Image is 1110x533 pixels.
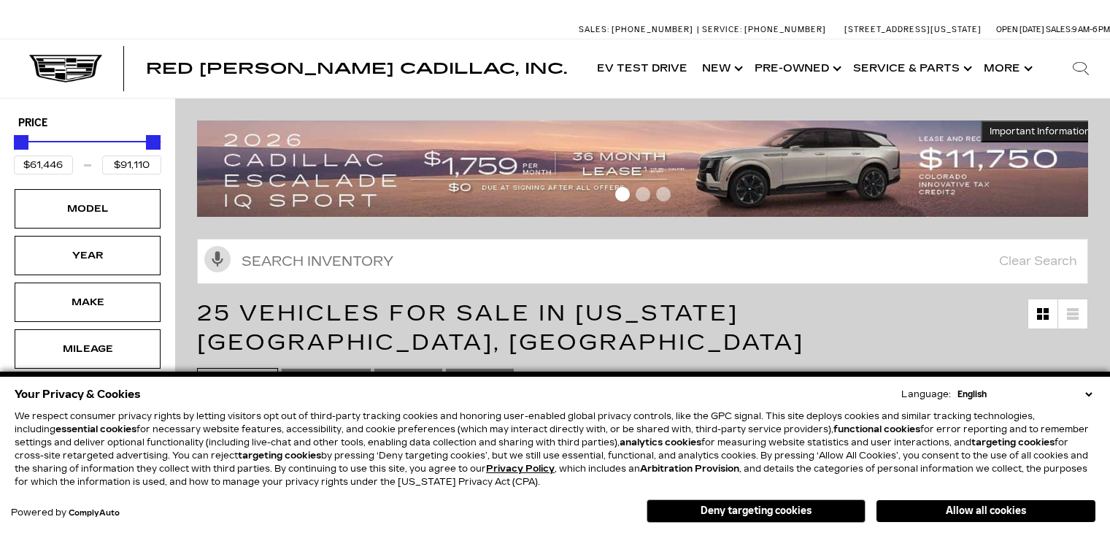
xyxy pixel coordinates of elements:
[579,25,609,34] span: Sales:
[197,300,804,356] span: 25 Vehicles for Sale in [US_STATE][GEOGRAPHIC_DATA], [GEOGRAPHIC_DATA]
[640,464,739,474] strong: Arbitration Provision
[51,248,124,264] div: Year
[747,39,846,98] a: Pre-Owned
[102,156,161,175] input: Maximum
[901,390,951,399] div: Language:
[15,236,161,275] div: YearYear
[702,25,742,34] span: Service:
[744,25,826,34] span: [PHONE_NUMBER]
[620,437,701,448] strong: analytics cookies
[990,126,1090,137] span: Important Information
[51,294,124,310] div: Make
[486,464,555,474] a: Privacy Policy
[11,508,120,518] div: Powered by
[1072,25,1110,34] span: 9 AM-6 PM
[51,341,124,357] div: Mileage
[636,187,650,202] span: Go to slide 2
[1046,25,1072,34] span: Sales:
[204,246,231,272] svg: Click to toggle on voice search
[844,25,982,34] a: [STREET_ADDRESS][US_STATE]
[18,117,157,130] h5: Price
[146,60,567,77] span: Red [PERSON_NAME] Cadillac, Inc.
[14,156,73,175] input: Minimum
[197,239,1088,284] input: Search Inventory
[954,388,1095,401] select: Language Select
[29,55,102,83] img: Cadillac Dark Logo with Cadillac White Text
[146,135,161,150] div: Maximum Price
[590,39,695,98] a: EV Test Drive
[14,135,28,150] div: Minimum Price
[15,384,141,404] span: Your Privacy & Cookies
[647,499,866,523] button: Deny targeting cookies
[15,410,1095,488] p: We respect consumer privacy rights by letting visitors opt out of third-party tracking cookies an...
[876,500,1095,522] button: Allow all cookies
[971,437,1055,448] strong: targeting cookies
[579,26,697,34] a: Sales: [PHONE_NUMBER]
[146,61,567,76] a: Red [PERSON_NAME] Cadillac, Inc.
[15,189,161,229] div: ModelModel
[197,120,1099,217] img: 2509-September-FOM-Escalade-IQ-Lease9
[833,424,920,434] strong: functional cookies
[612,25,693,34] span: [PHONE_NUMBER]
[51,201,124,217] div: Model
[996,25,1044,34] span: Open [DATE]
[69,509,120,518] a: ComplyAuto
[697,26,830,34] a: Service: [PHONE_NUMBER]
[976,39,1037,98] button: More
[695,39,747,98] a: New
[238,450,321,461] strong: targeting cookies
[846,39,976,98] a: Service & Parts
[15,329,161,369] div: MileageMileage
[656,187,671,202] span: Go to slide 3
[14,130,161,175] div: Price
[55,424,136,434] strong: essential cookies
[981,120,1099,142] button: Important Information
[15,283,161,322] div: MakeMake
[615,187,630,202] span: Go to slide 1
